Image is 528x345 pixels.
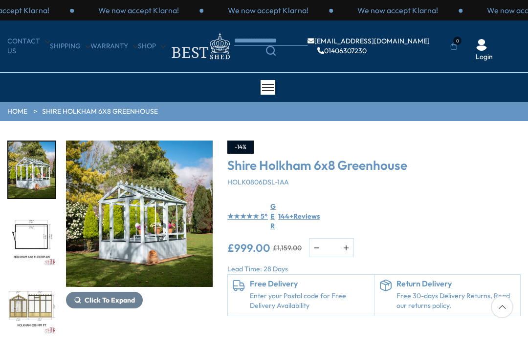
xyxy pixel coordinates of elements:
[476,52,493,62] a: Login
[476,39,487,51] img: User Icon
[8,142,55,198] img: DSC_7281_59f71e61-44e3-41f3-938b-c50153c4a647_200x200.jpg
[8,210,55,266] img: Holkham6x8FLOORPLAN_2af9569b-a0f4-4845-a6dd-9262a69adc98_200x200.jpg
[66,292,143,308] button: Click To Expand
[234,46,308,56] a: Search
[85,296,135,304] span: Click To Expand
[227,243,270,253] ins: £999.00
[278,212,293,222] span: 144+
[98,5,179,16] p: We now accept Klarna!
[166,30,234,62] img: logo
[227,141,254,154] div: -14%
[396,291,516,310] p: Free 30-days Delivery Returns, Read our returns policy.
[227,212,259,221] span: ★★★★★
[450,41,458,51] a: 0
[50,41,90,51] a: Shipping
[7,141,56,199] div: 1 / 9
[333,5,462,16] div: 3 / 3
[203,5,333,16] div: 2 / 3
[8,278,55,335] img: Holkham6x8MMFT_2de6dc8a-061a-411d-8e9d-18f60625a014_200x200.jpg
[42,107,158,117] a: Shire Holkham 6x8 Greenhouse
[228,5,308,16] p: We now accept Klarna!
[453,37,462,45] span: 0
[250,291,369,310] a: Enter your Postal code for Free Delivery Availability
[227,202,320,231] a: ★★★★★ 5* G E R 144+ Reviews
[293,212,320,222] span: Reviews
[357,5,438,16] p: We now accept Klarna!
[270,202,276,212] div: G
[66,141,213,287] img: Shire Holkham 6x8 Greenhouse - Best Shed
[7,107,27,117] a: HOME
[7,277,56,336] div: 3 / 9
[227,159,521,173] h3: Shire Holkham 6x8 Greenhouse
[7,209,56,267] div: 2 / 9
[74,5,203,16] div: 1 / 3
[317,47,367,54] a: 01406307230
[270,212,276,222] div: E
[227,264,521,274] p: Lead Time: 28 Days
[7,37,50,56] a: CONTACT US
[270,222,276,231] div: R
[90,41,138,51] a: Warranty
[66,141,213,336] div: 1 / 9
[308,38,430,44] a: [EMAIL_ADDRESS][DOMAIN_NAME]
[138,41,166,51] a: Shop
[250,280,369,288] h6: Free Delivery
[273,244,302,251] del: £1,159.00
[396,280,516,288] h6: Return Delivery
[227,178,289,186] span: HOLK0806DSL-1AA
